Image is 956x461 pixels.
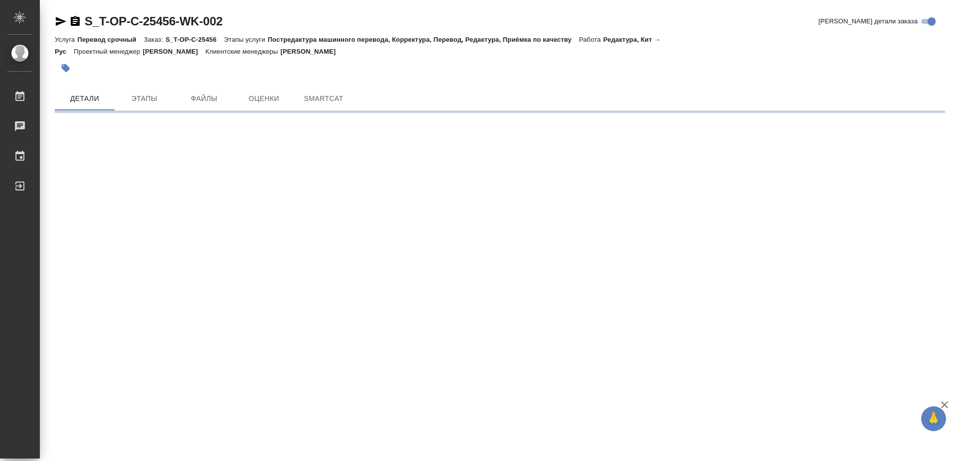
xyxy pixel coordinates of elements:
button: Скопировать ссылку для ЯМессенджера [55,15,67,27]
span: Этапы [120,92,168,105]
span: 🙏 [925,408,942,429]
span: Детали [61,92,109,105]
button: 🙏 [921,406,946,431]
p: S_T-OP-C-25456 [165,36,224,43]
button: Скопировать ссылку [69,15,81,27]
p: [PERSON_NAME] [143,48,206,55]
p: Перевод срочный [77,36,144,43]
span: [PERSON_NAME] детали заказа [819,16,918,26]
p: Этапы услуги [224,36,268,43]
span: Оценки [240,92,288,105]
p: Постредактура машинного перевода, Корректура, Перевод, Редактура, Приёмка по качеству [268,36,579,43]
button: Добавить тэг [55,57,77,79]
p: Заказ: [144,36,165,43]
p: Клиентские менеджеры [206,48,281,55]
p: Услуга [55,36,77,43]
p: Работа [579,36,603,43]
a: S_T-OP-C-25456-WK-002 [85,14,223,28]
span: Файлы [180,92,228,105]
p: [PERSON_NAME] [280,48,343,55]
span: SmartCat [300,92,348,105]
p: Проектный менеджер [74,48,142,55]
